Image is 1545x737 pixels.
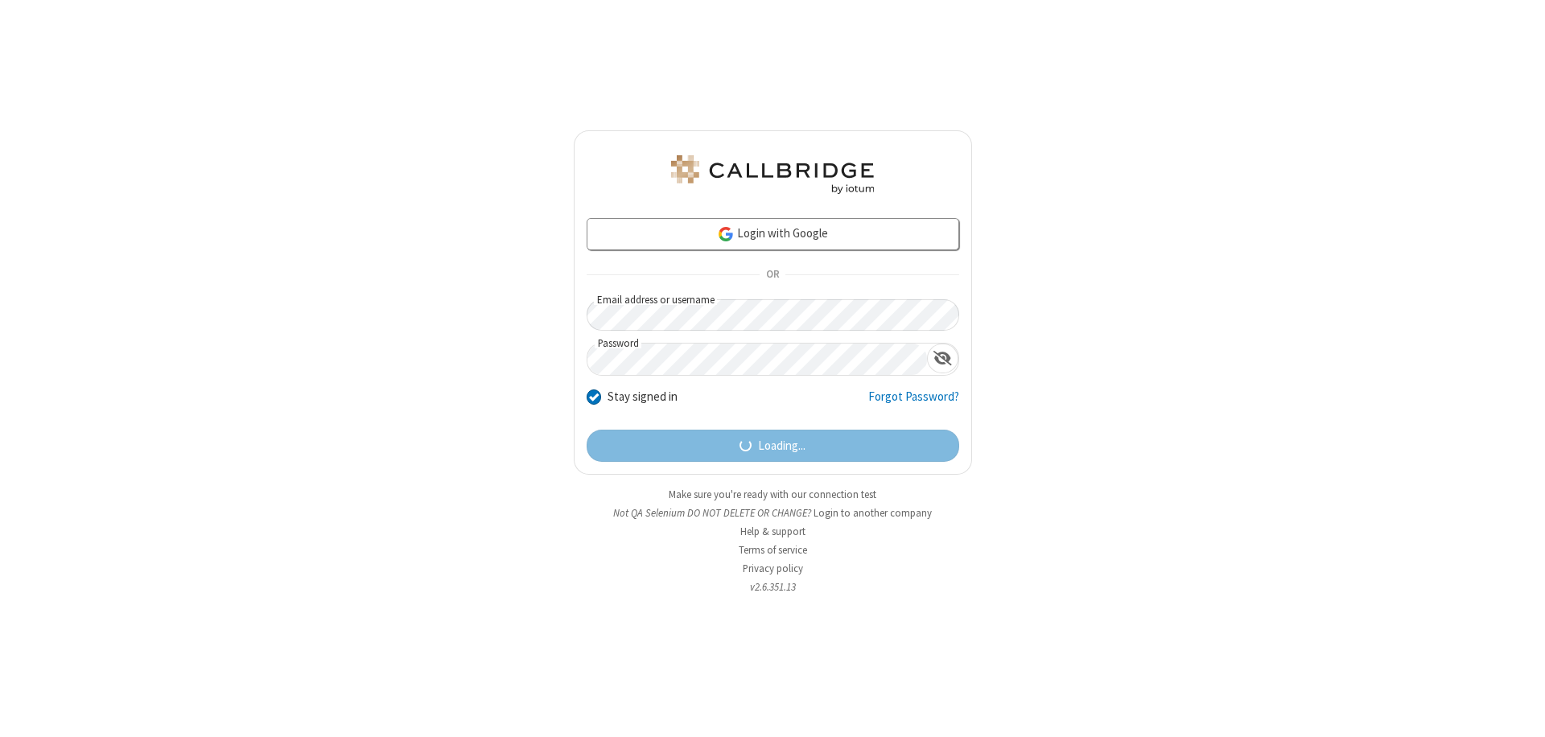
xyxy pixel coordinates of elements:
img: QA Selenium DO NOT DELETE OR CHANGE [668,155,877,194]
a: Privacy policy [743,562,803,575]
input: Email address or username [587,299,959,331]
input: Password [587,344,927,375]
a: Make sure you're ready with our connection test [669,488,876,501]
iframe: Chat [1505,695,1533,726]
button: Login to another company [814,505,932,521]
label: Stay signed in [608,388,678,406]
a: Terms of service [739,543,807,557]
div: Show password [927,344,958,373]
li: Not QA Selenium DO NOT DELETE OR CHANGE? [574,505,972,521]
a: Login with Google [587,218,959,250]
span: OR [760,264,785,286]
a: Help & support [740,525,805,538]
img: google-icon.png [717,225,735,243]
button: Loading... [587,430,959,462]
li: v2.6.351.13 [574,579,972,595]
a: Forgot Password? [868,388,959,418]
span: Loading... [758,437,805,455]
